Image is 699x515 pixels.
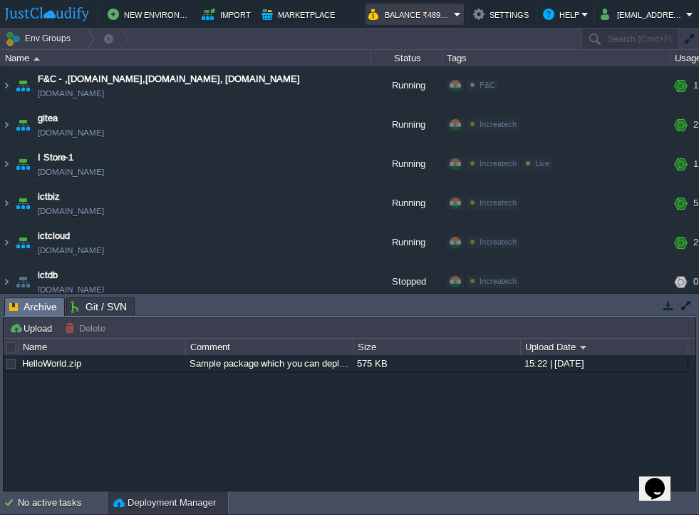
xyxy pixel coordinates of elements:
div: No active tasks [18,491,107,514]
a: [DOMAIN_NAME] [38,243,104,257]
a: [DOMAIN_NAME] [38,86,104,101]
a: [DOMAIN_NAME] [38,126,104,140]
a: ictdb [38,268,58,282]
a: HelloWorld.zip [22,358,81,369]
img: AMDAwAAAACH5BAEAAAAALAAAAAABAAEAAAICRAEAOw== [13,106,33,144]
div: 15:22 | [DATE] [521,355,687,372]
div: Running [371,184,442,223]
div: Running [371,145,442,183]
span: [DOMAIN_NAME] [38,204,104,218]
img: AMDAwAAAACH5BAEAAAAALAAAAAABAAEAAAICRAEAOw== [13,262,33,301]
img: AMDAwAAAACH5BAEAAAAALAAAAAABAAEAAAICRAEAOw== [33,57,40,61]
img: AMDAwAAAACH5BAEAAAAALAAAAAABAAEAAAICRAEAOw== [1,223,12,262]
img: AMDAwAAAACH5BAEAAAAALAAAAAABAAEAAAICRAEAOw== [1,66,12,105]
span: Git / SVN [71,298,127,315]
button: Deployment Manager [113,496,216,510]
img: AMDAwAAAACH5BAEAAAAALAAAAAABAAEAAAICRAEAOw== [13,145,33,183]
img: AMDAwAAAACH5BAEAAAAALAAAAAABAAEAAAICRAEAOw== [13,184,33,223]
img: AMDAwAAAACH5BAEAAAAALAAAAAABAAEAAAICRAEAOw== [1,145,12,183]
div: Sample package which you can deploy to your environment. Feel free to delete and upload a package... [186,355,352,372]
iframe: chat widget [639,458,685,501]
span: Increatech [480,198,517,207]
span: Live [535,159,549,168]
button: Upload [9,322,56,335]
button: Env Groups [5,29,76,49]
div: Stopped [371,262,442,301]
img: AMDAwAAAACH5BAEAAAAALAAAAAABAAEAAAICRAEAOw== [1,184,12,223]
button: Help [543,6,581,23]
span: [DOMAIN_NAME] [38,282,104,297]
div: Upload Date [522,339,688,355]
div: 575 KB [353,355,519,372]
button: Settings [473,6,531,23]
span: Archive [9,298,57,316]
button: [EMAIL_ADDRESS][DOMAIN_NAME] [601,6,686,23]
a: F&C - ,[DOMAIN_NAME],[DOMAIN_NAME], [DOMAIN_NAME] [38,72,300,86]
div: Running [371,66,442,105]
button: Delete [65,322,110,335]
div: Running [371,223,442,262]
button: New Environment [108,6,193,23]
img: AMDAwAAAACH5BAEAAAAALAAAAAABAAEAAAICRAEAOw== [1,106,12,144]
a: ictbiz [38,190,60,204]
button: Balance ₹4891.65 [368,6,454,23]
a: ictcloud [38,229,70,243]
img: AMDAwAAAACH5BAEAAAAALAAAAAABAAEAAAICRAEAOw== [13,223,33,262]
img: JustCloudify [5,7,89,21]
div: Name [1,50,371,66]
div: Comment [187,339,353,355]
button: Import [202,6,253,23]
div: Size [354,339,520,355]
div: Name [19,339,185,355]
span: Increatech [480,120,517,128]
span: Increatech [480,277,517,285]
a: [DOMAIN_NAME] [38,165,104,179]
button: Marketplace [262,6,337,23]
img: AMDAwAAAACH5BAEAAAAALAAAAAABAAEAAAICRAEAOw== [1,262,12,301]
span: F&C [480,81,495,89]
a: I Store-1 [38,151,73,165]
a: gitea [38,111,58,126]
span: Increatech [480,238,517,246]
img: AMDAwAAAACH5BAEAAAAALAAAAAABAAEAAAICRAEAOw== [13,66,33,105]
div: Status [372,50,442,66]
div: Tags [443,50,670,66]
span: Increatech [480,159,517,168]
div: Running [371,106,442,144]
